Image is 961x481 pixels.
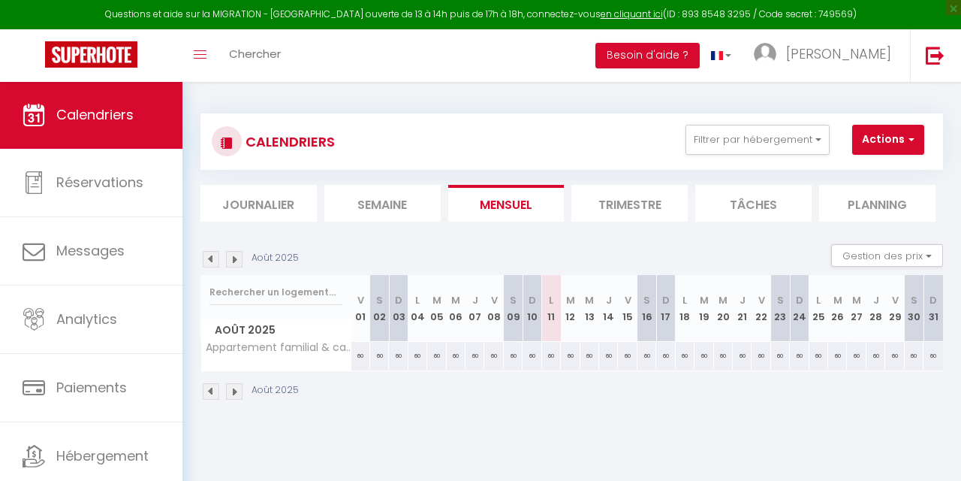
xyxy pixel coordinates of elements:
[203,342,354,353] span: Appartement familial & calme
[790,342,809,370] div: 60
[209,279,342,306] input: Rechercher un logement...
[472,293,478,307] abbr: J
[510,293,517,307] abbr: S
[752,275,770,342] th: 22
[56,446,149,465] span: Hébergement
[408,275,427,342] th: 04
[831,244,943,267] button: Gestion des prix
[656,275,675,342] th: 17
[395,293,402,307] abbr: D
[923,342,943,370] div: 60
[389,342,408,370] div: 60
[451,293,460,307] abbr: M
[56,310,117,328] span: Analytics
[695,185,812,222] li: Tâches
[656,342,675,370] div: 60
[595,43,700,68] button: Besoin d'aide ?
[447,275,465,342] th: 06
[229,46,281,62] span: Chercher
[905,275,923,342] th: 30
[926,46,944,65] img: logout
[56,241,125,260] span: Messages
[809,275,828,342] th: 25
[847,342,866,370] div: 60
[752,342,770,370] div: 60
[56,105,134,124] span: Calendriers
[885,275,904,342] th: 29
[771,275,790,342] th: 23
[873,293,879,307] abbr: J
[566,293,575,307] abbr: M
[828,342,847,370] div: 60
[643,293,650,307] abbr: S
[370,275,389,342] th: 02
[408,342,427,370] div: 60
[694,342,713,370] div: 60
[201,319,351,341] span: Août 2025
[758,293,765,307] abbr: V
[754,43,776,65] img: ...
[599,275,618,342] th: 14
[585,293,594,307] abbr: M
[484,342,503,370] div: 60
[923,275,943,342] th: 31
[351,275,370,342] th: 01
[376,293,383,307] abbr: S
[662,293,670,307] abbr: D
[685,125,830,155] button: Filtrer par hébergement
[852,125,924,155] button: Actions
[465,342,484,370] div: 60
[777,293,784,307] abbr: S
[833,293,842,307] abbr: M
[427,275,446,342] th: 05
[252,251,299,265] p: Août 2025
[714,342,733,370] div: 60
[504,342,523,370] div: 60
[852,293,861,307] abbr: M
[790,275,809,342] th: 24
[571,185,688,222] li: Trimestre
[465,275,484,342] th: 07
[828,275,847,342] th: 26
[892,293,899,307] abbr: V
[866,342,885,370] div: 60
[523,342,541,370] div: 60
[866,275,885,342] th: 28
[432,293,441,307] abbr: M
[911,293,917,307] abbr: S
[694,275,713,342] th: 19
[56,378,127,397] span: Paiements
[796,293,803,307] abbr: D
[252,383,299,398] p: Août 2025
[580,275,599,342] th: 13
[242,125,335,159] h3: CALENDRIERS
[618,275,637,342] th: 15
[885,342,904,370] div: 60
[45,41,137,68] img: Super Booking
[580,342,599,370] div: 60
[771,342,790,370] div: 60
[357,293,364,307] abbr: V
[447,342,465,370] div: 60
[714,275,733,342] th: 20
[56,173,143,192] span: Réservations
[601,8,663,20] a: en cliquant ici
[743,29,910,82] a: ... [PERSON_NAME]
[561,342,580,370] div: 60
[718,293,728,307] abbr: M
[733,342,752,370] div: 60
[415,293,420,307] abbr: L
[676,275,694,342] th: 18
[637,342,656,370] div: 60
[819,185,935,222] li: Planning
[682,293,687,307] abbr: L
[599,342,618,370] div: 60
[700,293,709,307] abbr: M
[561,275,580,342] th: 12
[929,293,937,307] abbr: D
[816,293,821,307] abbr: L
[809,342,828,370] div: 60
[542,342,561,370] div: 60
[504,275,523,342] th: 09
[484,275,503,342] th: 08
